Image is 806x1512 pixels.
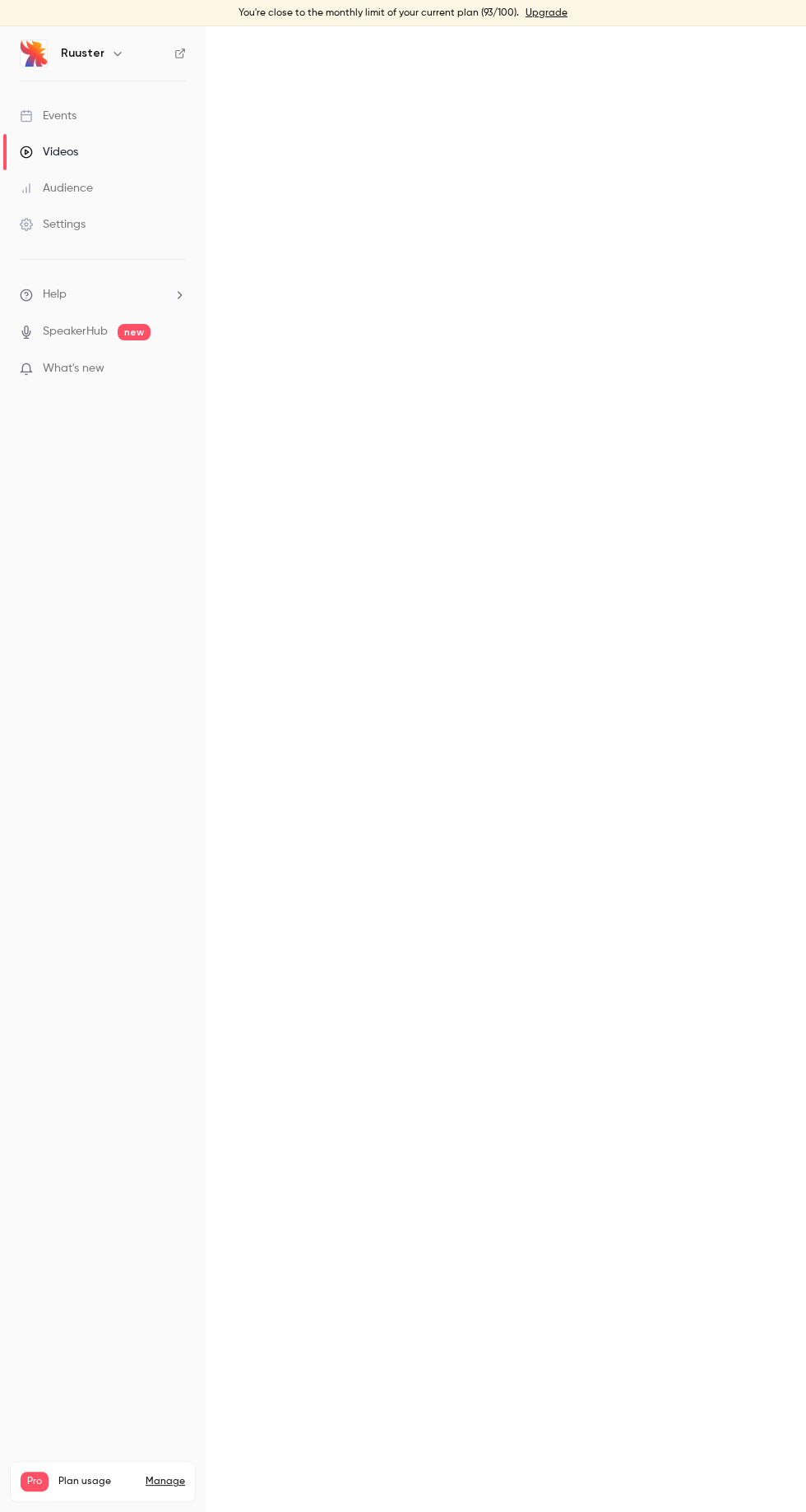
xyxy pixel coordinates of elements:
a: SpeakerHub [43,323,108,340]
h6: Ruuster [61,45,104,62]
span: What's new [43,360,104,377]
div: Videos [20,144,78,160]
a: Upgrade [526,7,567,20]
span: Help [43,286,67,303]
span: Pro [21,1472,49,1491]
li: help-dropdown-opener [20,286,186,303]
span: new [118,324,151,340]
div: Events [20,108,76,124]
a: Manage [146,1475,185,1488]
span: Plan usage [58,1475,136,1488]
img: Ruuster [21,40,47,67]
div: Audience [20,180,93,197]
div: Settings [20,216,86,233]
